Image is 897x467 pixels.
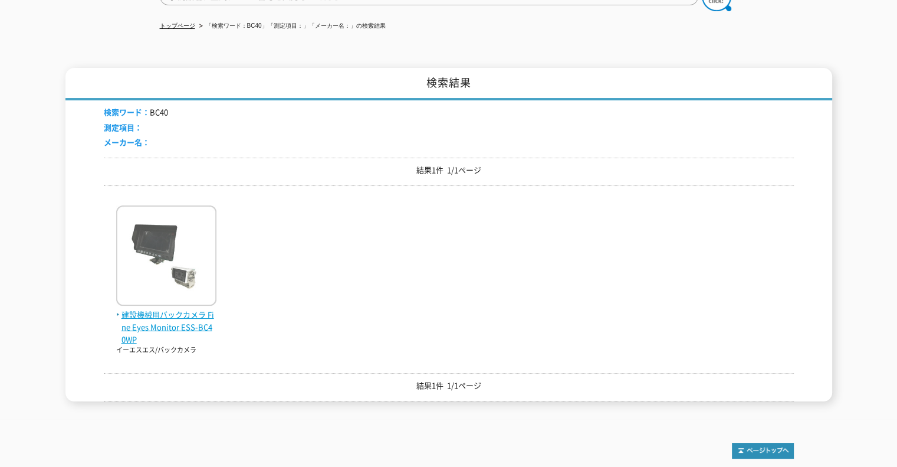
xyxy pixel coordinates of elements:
[197,20,386,32] li: 「検索ワード：BC40」「測定項目：」「メーカー名：」の検索結果
[116,345,216,355] p: イーエスエス/バックカメラ
[160,22,195,29] a: トップページ
[104,122,142,133] span: 測定項目：
[116,296,216,345] a: 建設機械用バックカメラ Fine Eyes Monitor ESS-BC40WP
[104,136,150,148] span: メーカー名：
[104,164,794,177] p: 結果1件 1/1ページ
[104,106,168,119] li: BC40
[65,68,832,100] h1: 検索結果
[104,106,150,117] span: 検索ワード：
[732,443,794,459] img: トップページへ
[116,309,216,345] span: 建設機械用バックカメラ Fine Eyes Monitor ESS-BC40WP
[116,205,216,309] img: ESS-BC40WP
[104,380,794,392] p: 結果1件 1/1ページ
